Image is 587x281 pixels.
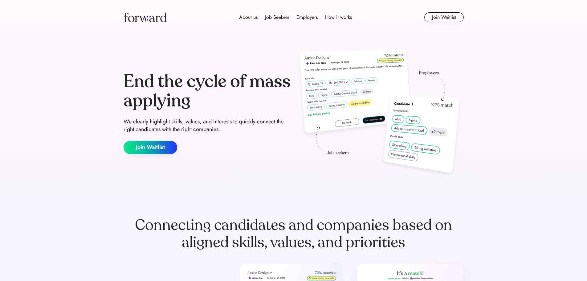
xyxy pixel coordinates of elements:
[424,12,464,22] button: Join Waitlist
[124,118,291,133] div: We clearly highlight skills, values, and interests to quickly connect the right candidates with t...
[239,14,258,21] div: About us
[296,14,318,21] div: Employers
[124,141,177,154] button: Join Waitlist
[265,14,289,21] div: Job Seekers
[124,217,464,251] div: Connecting candidates and companies based on aligned skills, values, and priorities
[296,47,464,180] img: hero-image.png
[325,14,352,21] div: How it works
[124,72,291,110] div: End the cycle of mass applying
[124,12,167,22] img: Forward logo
